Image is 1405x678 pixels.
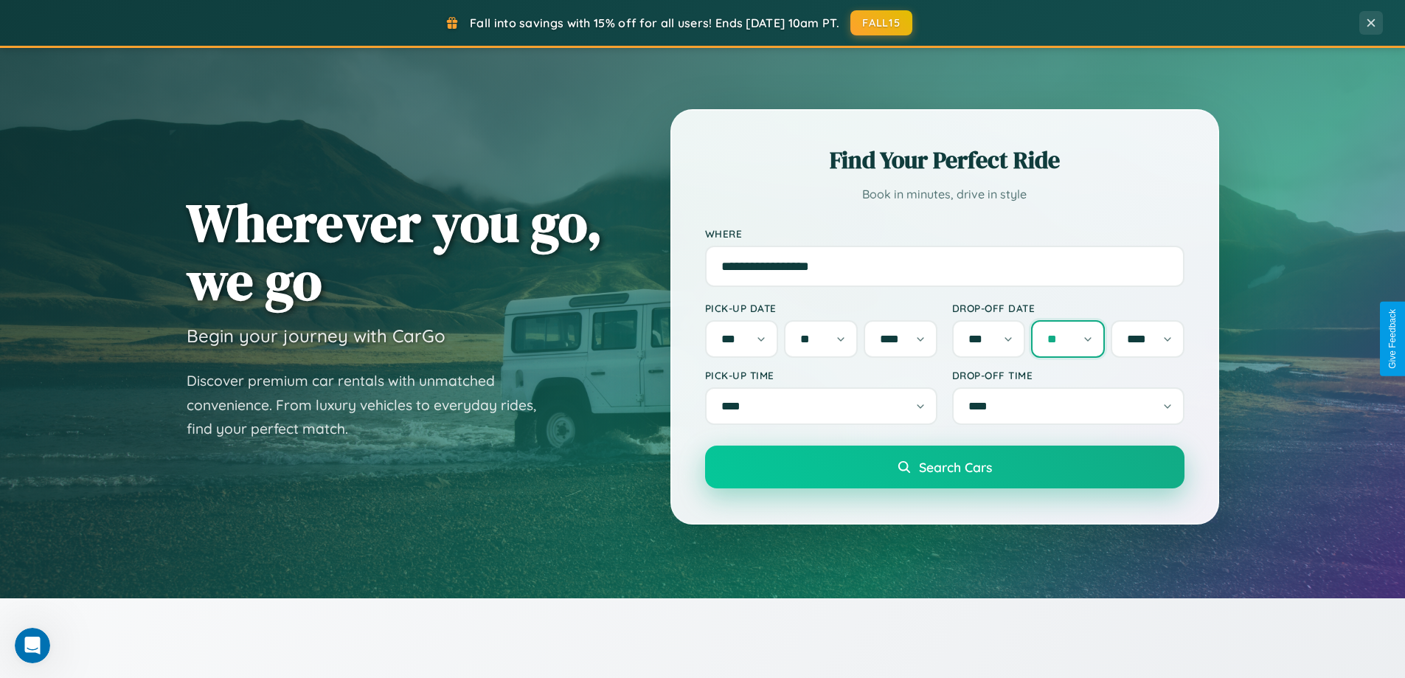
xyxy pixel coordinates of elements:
[187,369,555,441] p: Discover premium car rentals with unmatched convenience. From luxury vehicles to everyday rides, ...
[15,628,50,663] iframe: Intercom live chat
[705,302,937,314] label: Pick-up Date
[952,369,1184,381] label: Drop-off Time
[952,302,1184,314] label: Drop-off Date
[187,193,603,310] h1: Wherever you go, we go
[187,325,445,347] h3: Begin your journey with CarGo
[919,459,992,475] span: Search Cars
[705,144,1184,176] h2: Find Your Perfect Ride
[470,15,839,30] span: Fall into savings with 15% off for all users! Ends [DATE] 10am PT.
[705,184,1184,205] p: Book in minutes, drive in style
[1387,309,1398,369] div: Give Feedback
[705,227,1184,240] label: Where
[705,369,937,381] label: Pick-up Time
[705,446,1184,488] button: Search Cars
[850,10,912,35] button: FALL15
